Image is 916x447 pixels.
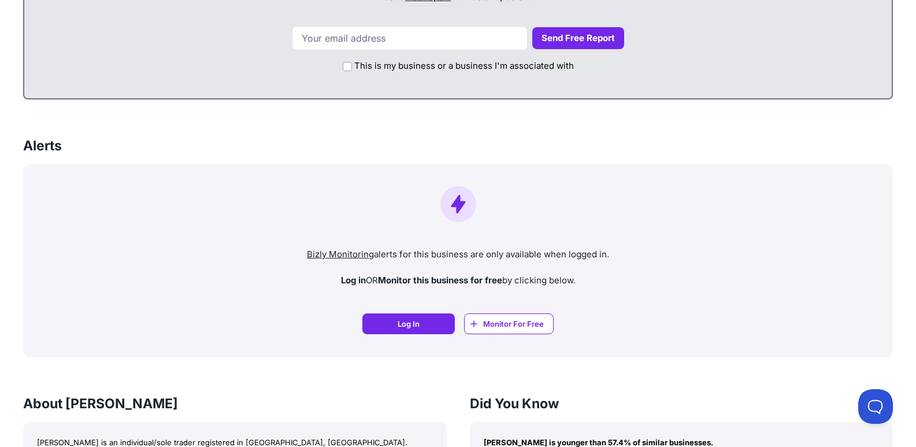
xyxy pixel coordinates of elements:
[307,249,374,260] a: Bizly Monitoring
[398,318,420,330] span: Log In
[483,318,544,330] span: Monitor For Free
[470,394,893,413] h3: Did You Know
[23,136,62,155] h3: Alerts
[32,248,884,261] p: alerts for this business are only available when logged in.
[362,313,455,334] a: Log In
[341,275,366,286] strong: Log in
[354,60,574,73] label: This is my business or a business I'm associated with
[858,389,893,424] iframe: Toggle Customer Support
[23,394,447,413] h3: About [PERSON_NAME]
[32,274,884,287] p: OR by clicking below.
[464,313,554,334] a: Monitor For Free
[292,26,528,50] input: Your email address
[532,27,624,50] button: Send Free Report
[378,275,502,286] strong: Monitor this business for free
